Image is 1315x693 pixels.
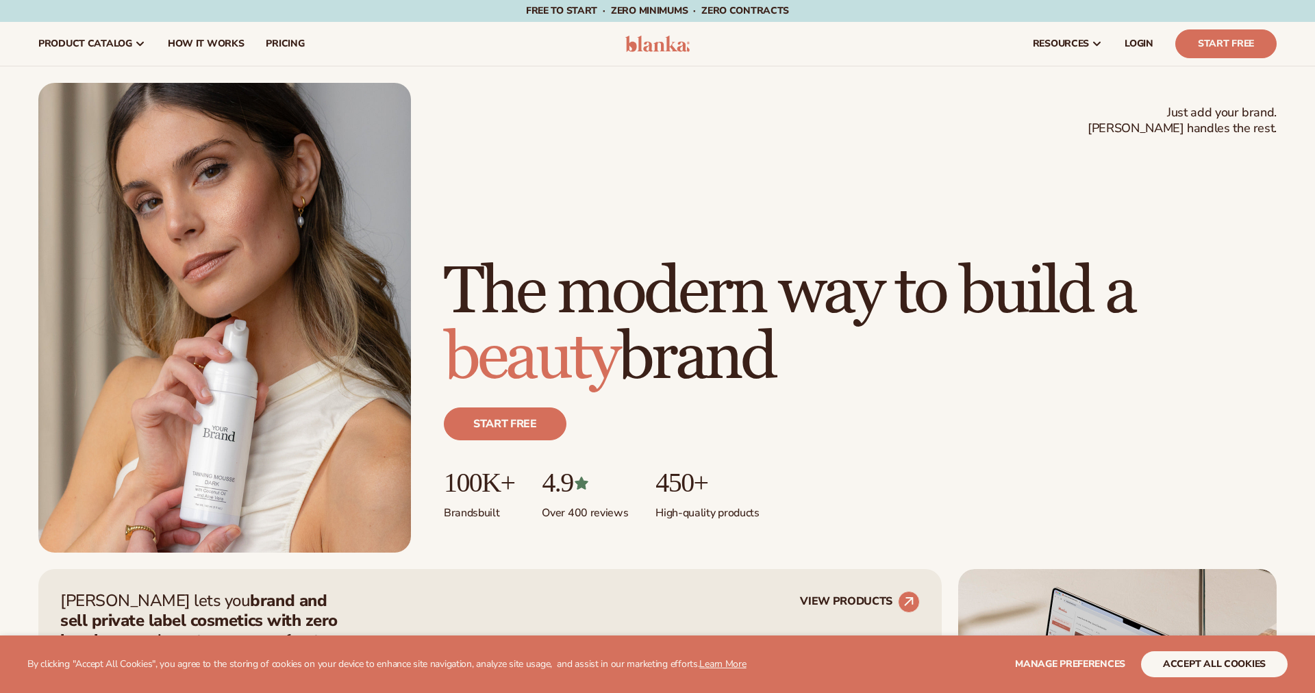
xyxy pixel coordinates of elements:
[1088,105,1277,137] span: Just add your brand. [PERSON_NAME] handles the rest.
[444,407,566,440] a: Start free
[38,38,132,49] span: product catalog
[800,591,920,613] a: VIEW PRODUCTS
[60,590,338,651] strong: brand and sell private label cosmetics with zero hassle
[444,260,1277,391] h1: The modern way to build a brand
[38,83,411,553] img: Female holding tanning mousse.
[1033,38,1089,49] span: resources
[1015,657,1125,670] span: Manage preferences
[27,659,747,670] p: By clicking "Accept All Cookies", you agree to the storing of cookies on your device to enhance s...
[542,468,628,498] p: 4.9
[1125,38,1153,49] span: LOGIN
[255,22,315,66] a: pricing
[444,318,618,398] span: beauty
[266,38,304,49] span: pricing
[444,498,514,520] p: Brands built
[27,22,157,66] a: product catalog
[60,591,355,670] p: [PERSON_NAME] lets you —zero inventory, zero upfront costs, and we handle fulfillment for you.
[157,22,255,66] a: How It Works
[1175,29,1277,58] a: Start Free
[1015,651,1125,677] button: Manage preferences
[526,4,789,17] span: Free to start · ZERO minimums · ZERO contracts
[1114,22,1164,66] a: LOGIN
[542,498,628,520] p: Over 400 reviews
[444,468,514,498] p: 100K+
[655,498,759,520] p: High-quality products
[625,36,690,52] img: logo
[168,38,245,49] span: How It Works
[1141,651,1288,677] button: accept all cookies
[1022,22,1114,66] a: resources
[699,657,746,670] a: Learn More
[655,468,759,498] p: 450+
